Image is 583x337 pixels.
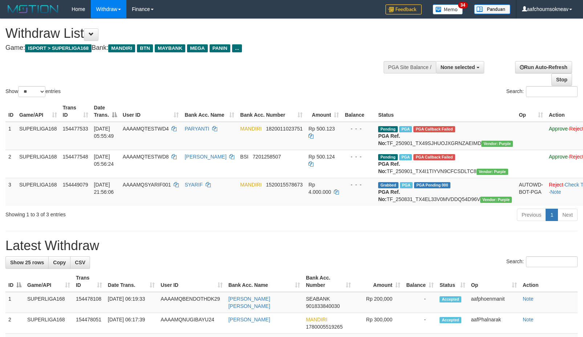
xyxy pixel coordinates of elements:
span: 154477548 [63,154,88,160]
a: Note [523,296,534,302]
button: None selected [436,61,484,73]
th: Game/API: activate to sort column ascending [24,271,73,292]
div: - - - [345,153,372,160]
th: Balance [342,101,375,122]
a: Run Auto-Refresh [515,61,572,73]
a: Reject [549,182,563,188]
span: Copy 1820011023751 to clipboard [266,126,303,132]
span: Accepted [440,296,461,302]
span: BTN [137,44,153,52]
span: Vendor URL: https://trx4.1velocity.biz [477,169,508,175]
div: PGA Site Balance / [384,61,436,73]
span: Vendor URL: https://trx4.1velocity.biz [480,197,512,203]
td: [DATE] 06:19:33 [105,292,158,313]
span: PGA Pending [414,182,450,188]
td: AAAAMQNUGIBAYU24 [158,313,226,334]
span: Pending [378,154,398,160]
img: MOTION_logo.png [5,4,61,15]
span: Copy 1780005519265 to clipboard [306,324,343,330]
a: CSV [70,256,90,269]
span: AAAAMQSYARIF001 [123,182,171,188]
th: User ID: activate to sort column ascending [120,101,182,122]
span: BSI [240,154,248,160]
span: MANDIRI [306,317,327,322]
span: Vendor URL: https://trx4.1velocity.biz [481,141,513,147]
span: Marked by aafchoeunmanni [400,182,413,188]
a: Note [523,317,534,322]
a: Stop [551,73,572,86]
td: TF_250901_TX4I1TIYVN9CFCSDLTC8 [375,150,516,178]
span: Copy 1520015578673 to clipboard [266,182,303,188]
th: Status [375,101,516,122]
th: Bank Acc. Number: activate to sort column ascending [303,271,353,292]
a: SYARIF [185,182,203,188]
a: Approve [549,126,568,132]
h4: Game: Bank: [5,44,381,52]
span: SEABANK [306,296,330,302]
td: TF_250831_TX4EL33V0MVDDQ54D96V [375,178,516,206]
span: 154477533 [63,126,88,132]
h1: Latest Withdraw [5,238,578,253]
th: Game/API: activate to sort column ascending [16,101,60,122]
td: 154478108 [73,292,105,313]
span: Copy 901833840030 to clipboard [306,303,340,309]
img: panduan.png [474,4,510,14]
span: Rp 500.123 [308,126,335,132]
td: aafphoenmanit [468,292,520,313]
a: Show 25 rows [5,256,49,269]
img: Button%20Memo.svg [433,4,463,15]
a: Note [550,189,561,195]
th: Balance: activate to sort column ascending [403,271,437,292]
th: ID: activate to sort column descending [5,271,24,292]
label: Search: [506,86,578,97]
div: Showing 1 to 3 of 3 entries [5,208,238,218]
td: 1 [5,292,24,313]
th: Action [520,271,578,292]
th: Date Trans.: activate to sort column descending [91,101,120,122]
th: Trans ID: activate to sort column ascending [60,101,91,122]
a: Next [558,209,578,221]
span: Rp 500.124 [308,154,335,160]
b: PGA Ref. No: [378,189,400,202]
h1: Withdraw List [5,26,381,41]
td: 1 [5,122,16,150]
td: SUPERLIGA168 [24,292,73,313]
span: 154449079 [63,182,88,188]
span: ... [232,44,242,52]
td: TF_250901_TX49SJHUOJXGRNZAEIMD [375,122,516,150]
td: SUPERLIGA168 [16,178,60,206]
td: 3 [5,178,16,206]
th: Trans ID: activate to sort column ascending [73,271,105,292]
span: Accepted [440,317,461,323]
td: - [403,313,437,334]
span: Pending [378,126,398,132]
span: PGA Error [413,154,455,160]
span: Rp 4.000.000 [308,182,331,195]
span: MANDIRI [240,126,262,132]
th: Amount: activate to sort column ascending [305,101,342,122]
th: Status: activate to sort column ascending [437,271,468,292]
span: CSV [75,260,85,265]
td: AAAAMQBENDOTHDK29 [158,292,226,313]
a: [PERSON_NAME] [228,317,270,322]
td: SUPERLIGA168 [24,313,73,334]
span: MAYBANK [155,44,185,52]
input: Search: [526,86,578,97]
th: User ID: activate to sort column ascending [158,271,226,292]
span: PGA Error [413,126,455,132]
td: aafPhalnarak [468,313,520,334]
span: Marked by aafmaleo [399,154,412,160]
span: None selected [441,64,475,70]
span: AAAAMQTESTWD8 [123,154,169,160]
td: Rp 200,000 [354,292,404,313]
td: 154478051 [73,313,105,334]
th: Bank Acc. Number: activate to sort column ascending [237,101,305,122]
span: Show 25 rows [10,260,44,265]
label: Show entries [5,86,61,97]
td: Rp 300,000 [354,313,404,334]
th: Op: activate to sort column ascending [468,271,520,292]
td: SUPERLIGA168 [16,150,60,178]
th: Bank Acc. Name: activate to sort column ascending [226,271,303,292]
th: ID [5,101,16,122]
a: PARYANTI [185,126,209,132]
